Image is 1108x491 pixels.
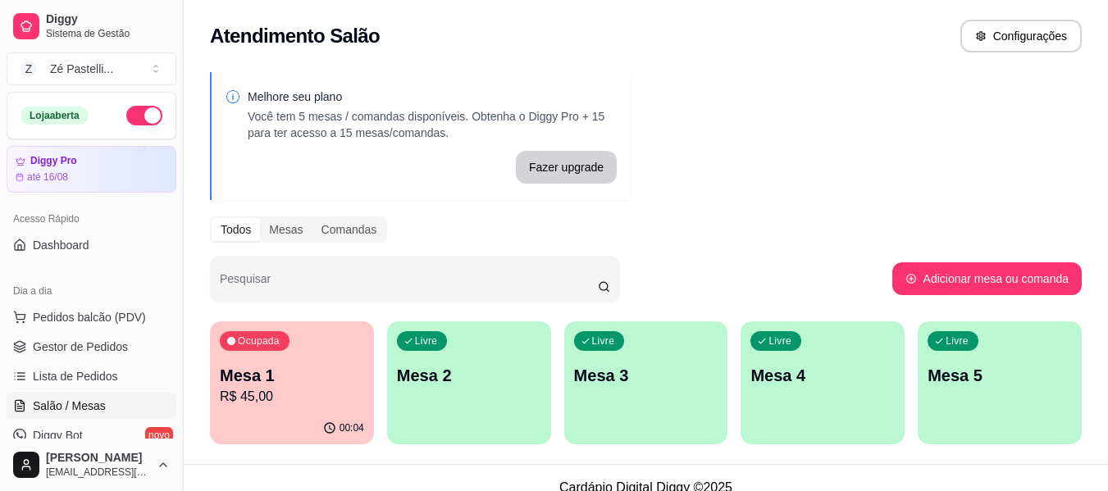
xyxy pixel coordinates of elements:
div: Zé Pastelli ... [50,61,113,77]
button: LivreMesa 3 [564,321,728,444]
p: Livre [415,334,438,348]
p: Mesa 5 [928,364,1072,387]
span: Diggy [46,12,170,27]
p: Livre [592,334,615,348]
span: [PERSON_NAME] [46,451,150,466]
button: Select a team [7,52,176,85]
span: Gestor de Pedidos [33,339,128,355]
span: Z [21,61,37,77]
div: Loja aberta [21,107,89,125]
span: Dashboard [33,237,89,253]
a: Gestor de Pedidos [7,334,176,360]
span: Salão / Mesas [33,398,106,414]
h2: Atendimento Salão [210,23,380,49]
button: Alterar Status [126,106,162,125]
button: Configurações [960,20,1082,52]
div: Acesso Rápido [7,206,176,232]
button: Pedidos balcão (PDV) [7,304,176,330]
div: Comandas [312,218,386,241]
button: Fazer upgrade [516,151,617,184]
p: Mesa 4 [750,364,895,387]
p: Livre [768,334,791,348]
p: R$ 45,00 [220,387,364,407]
span: [EMAIL_ADDRESS][DOMAIN_NAME] [46,466,150,479]
button: LivreMesa 4 [741,321,905,444]
button: LivreMesa 2 [387,321,551,444]
p: 00:04 [340,421,364,434]
a: Diggy Proaté 16/08 [7,146,176,193]
p: Mesa 2 [397,364,541,387]
button: OcupadaMesa 1R$ 45,0000:04 [210,321,374,444]
a: Diggy Botnovo [7,422,176,448]
p: Mesa 1 [220,364,364,387]
div: Mesas [260,218,312,241]
input: Pesquisar [220,277,598,293]
button: Adicionar mesa ou comanda [892,262,1082,295]
a: Dashboard [7,232,176,258]
span: Diggy Bot [33,427,83,443]
div: Todos [212,218,260,241]
a: Salão / Mesas [7,393,176,419]
span: Pedidos balcão (PDV) [33,309,146,325]
span: Lista de Pedidos [33,368,118,384]
p: Melhore seu plano [248,89,617,105]
div: Dia a dia [7,278,176,304]
p: Você tem 5 mesas / comandas disponíveis. Obtenha o Diggy Pro + 15 para ter acesso a 15 mesas/coma... [248,108,617,141]
p: Ocupada [238,334,280,348]
article: Diggy Pro [30,155,77,167]
a: Lista de Pedidos [7,363,176,389]
p: Livre [946,334,969,348]
article: até 16/08 [27,170,68,184]
p: Mesa 3 [574,364,718,387]
button: [PERSON_NAME][EMAIL_ADDRESS][DOMAIN_NAME] [7,445,176,484]
span: Sistema de Gestão [46,27,170,40]
a: DiggySistema de Gestão [7,7,176,46]
button: LivreMesa 5 [918,321,1082,444]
